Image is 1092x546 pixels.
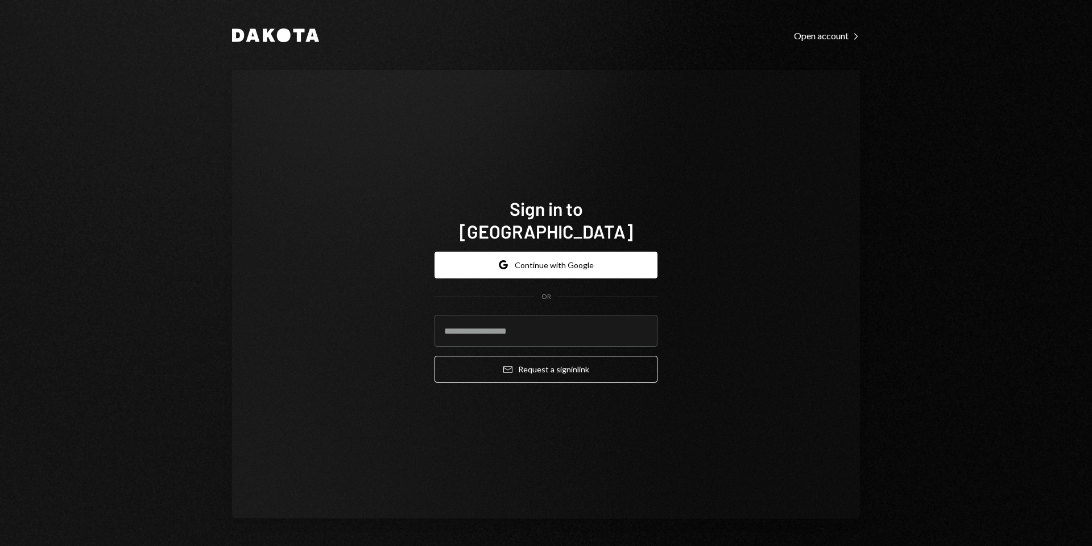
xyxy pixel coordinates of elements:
button: Continue with Google [435,252,657,278]
div: Open account [794,30,860,42]
button: Request a signinlink [435,356,657,383]
a: Open account [794,29,860,42]
h1: Sign in to [GEOGRAPHIC_DATA] [435,197,657,243]
div: OR [541,292,551,302]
